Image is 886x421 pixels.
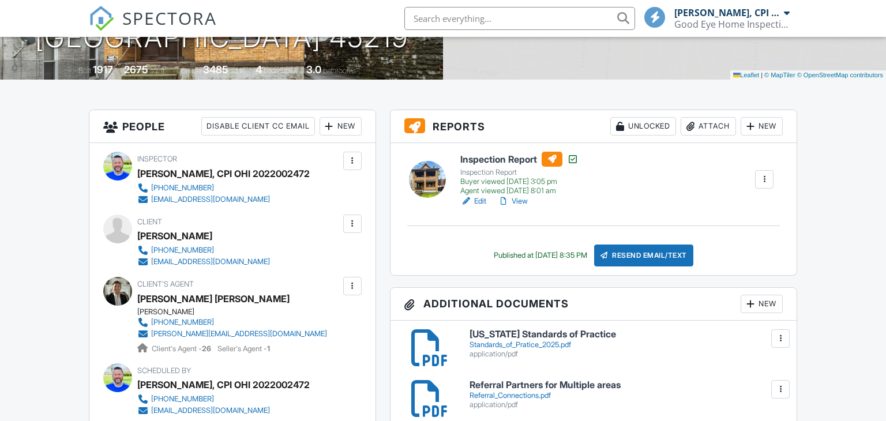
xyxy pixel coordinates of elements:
div: [EMAIL_ADDRESS][DOMAIN_NAME] [151,257,270,266]
div: [PERSON_NAME], CPI OHI 2022002472 [137,376,310,393]
span: Lot Size [177,66,201,75]
a: [PHONE_NUMBER] [137,317,327,328]
span: Seller's Agent - [217,344,270,353]
span: Client [137,217,162,226]
h6: Referral Partners for Multiple areas [470,380,783,390]
div: 3485 [203,63,228,76]
h3: Additional Documents [391,288,797,321]
div: New [741,117,783,136]
span: Client's Agent - [152,344,213,353]
span: bathrooms [323,66,356,75]
a: SPECTORA [89,16,217,40]
a: [PERSON_NAME][EMAIL_ADDRESS][DOMAIN_NAME] [137,328,327,340]
a: [EMAIL_ADDRESS][DOMAIN_NAME] [137,194,301,205]
span: Inspector [137,155,177,163]
div: Resend Email/Text [594,245,693,266]
a: View [498,196,528,207]
a: Leaflet [733,72,759,78]
div: [PERSON_NAME] [137,227,212,245]
div: New [741,295,783,313]
div: Published at [DATE] 8:35 PM [494,251,587,260]
span: sq. ft. [150,66,166,75]
div: application/pdf [470,349,783,359]
h6: [US_STATE] Standards of Practice [470,329,783,340]
div: Standards_of_Pratice_2025.pdf [470,340,783,349]
span: sq.ft. [230,66,245,75]
div: Unlocked [610,117,676,136]
a: [PHONE_NUMBER] [137,245,270,256]
div: [PERSON_NAME] [PERSON_NAME] [137,290,290,307]
div: Good Eye Home Inspections, Sewer Scopes & Mold Testing [674,18,790,30]
a: [US_STATE] Standards of Practice Standards_of_Pratice_2025.pdf application/pdf [470,329,783,359]
h6: Inspection Report [460,152,579,167]
div: [PHONE_NUMBER] [151,318,214,327]
img: The Best Home Inspection Software - Spectora [89,6,114,31]
a: [PHONE_NUMBER] [137,393,301,405]
span: SPECTORA [122,6,217,30]
a: [PHONE_NUMBER] [137,182,301,194]
span: | [761,72,763,78]
a: © MapTiler [764,72,795,78]
span: bedrooms [264,66,295,75]
a: [EMAIL_ADDRESS][DOMAIN_NAME] [137,405,301,416]
div: [EMAIL_ADDRESS][DOMAIN_NAME] [151,195,270,204]
h3: People [89,110,376,143]
span: Built [78,66,91,75]
div: Referral_Connections.pdf [470,391,783,400]
div: Inspection Report [460,168,579,177]
div: [EMAIL_ADDRESS][DOMAIN_NAME] [151,406,270,415]
a: Edit [460,196,486,207]
div: 3.0 [306,63,321,76]
strong: 26 [202,344,211,353]
div: Agent viewed [DATE] 8:01 am [460,186,579,196]
div: [PERSON_NAME] [137,307,336,317]
div: New [320,117,362,136]
div: 2675 [124,63,148,76]
div: Disable Client CC Email [201,117,315,136]
a: Referral Partners for Multiple areas Referral_Connections.pdf application/pdf [470,380,783,409]
strong: 1 [267,344,270,353]
h3: Reports [391,110,797,143]
div: Attach [681,117,736,136]
div: [PERSON_NAME][EMAIL_ADDRESS][DOMAIN_NAME] [151,329,327,339]
div: [PHONE_NUMBER] [151,246,214,255]
div: 4 [256,63,262,76]
div: [PHONE_NUMBER] [151,183,214,193]
div: [PERSON_NAME], CPI OHI 2022002472 [137,165,310,182]
a: [EMAIL_ADDRESS][DOMAIN_NAME] [137,256,270,268]
span: Client's Agent [137,280,194,288]
div: [PHONE_NUMBER] [151,394,214,404]
div: Buyer viewed [DATE] 3:05 pm [460,177,579,186]
a: © OpenStreetMap contributors [797,72,883,78]
span: Scheduled By [137,366,191,375]
div: application/pdf [470,400,783,409]
div: [PERSON_NAME], CPI OHI 2022002472 [674,7,781,18]
a: Inspection Report Inspection Report Buyer viewed [DATE] 3:05 pm Agent viewed [DATE] 8:01 am [460,152,579,196]
input: Search everything... [404,7,635,30]
div: 1917 [93,63,113,76]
